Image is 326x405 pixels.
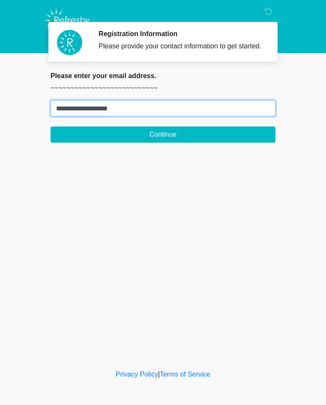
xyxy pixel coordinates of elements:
a: Terms of Service [160,371,210,378]
h2: Please enter your email address. [51,72,275,80]
p: ~~~~~~~~~~~~~~~~~~~~~~~~~~~ [51,83,275,93]
div: Please provide your contact information to get started. [98,41,263,51]
img: Refresh RX Logo [42,6,93,34]
img: Agent Avatar [57,30,82,55]
a: | [158,371,160,378]
button: Continue [51,127,275,143]
a: Privacy Policy [116,371,158,378]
